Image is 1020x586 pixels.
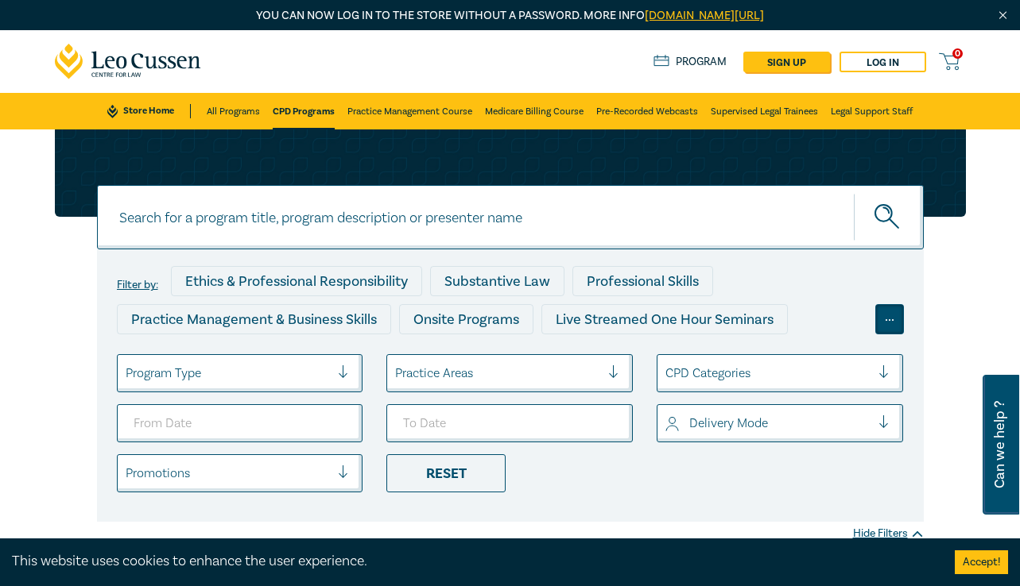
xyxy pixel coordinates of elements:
div: Live Streamed Conferences and Intensives [117,342,417,372]
input: select [126,465,129,482]
input: select [126,364,129,382]
a: All Programs [207,93,260,129]
a: Pre-Recorded Webcasts [596,93,698,129]
a: [DOMAIN_NAME][URL] [645,8,764,23]
div: Live Streamed Practical Workshops [425,342,677,372]
div: Reset [386,454,506,492]
a: Program [653,55,727,69]
input: Search for a program title, program description or presenter name [97,185,924,249]
div: Onsite Programs [399,304,533,334]
a: Store Home [107,104,191,118]
span: Can we help ? [992,384,1007,505]
button: Accept cookies [955,550,1008,574]
div: Live Streamed One Hour Seminars [541,304,788,334]
a: Supervised Legal Trainees [711,93,818,129]
div: Ethics & Professional Responsibility [171,266,422,296]
input: From Date [117,404,363,442]
div: Hide Filters [853,526,924,542]
input: To Date [386,404,633,442]
input: select [395,364,398,382]
a: Medicare Billing Course [485,93,584,129]
a: CPD Programs [273,93,335,129]
label: Filter by: [117,279,158,291]
input: select [665,414,669,432]
div: Professional Skills [572,266,713,296]
a: Legal Support Staff [831,93,913,129]
div: ... [875,304,904,334]
div: Practice Management & Business Skills [117,304,391,334]
a: sign up [743,52,830,72]
span: 0 [952,48,963,59]
input: select [665,364,669,382]
div: This website uses cookies to enhance the user experience. [12,551,931,572]
p: You can now log in to the store without a password. More info [55,7,966,25]
a: Practice Management Course [347,93,472,129]
div: Substantive Law [430,266,564,296]
img: Close [996,9,1010,22]
a: Log in [840,52,926,72]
